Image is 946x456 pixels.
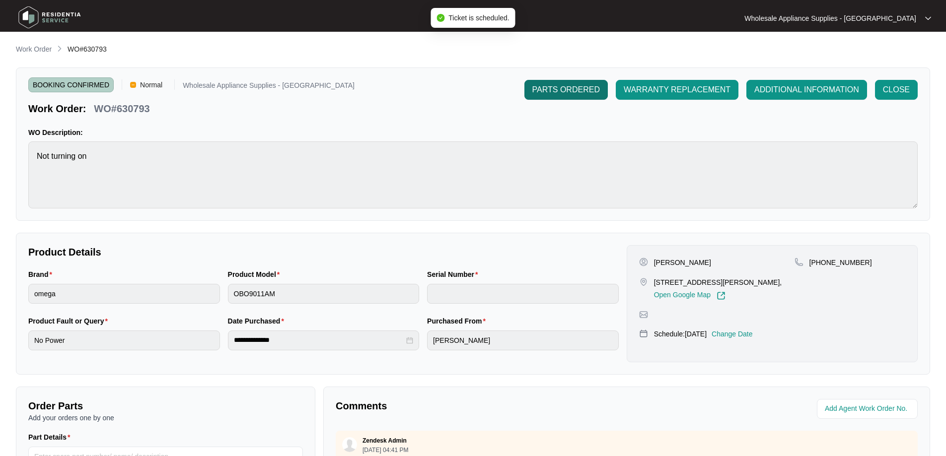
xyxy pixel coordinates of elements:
span: BOOKING CONFIRMED [28,77,114,92]
p: [STREET_ADDRESS][PERSON_NAME], [654,277,782,287]
p: Comments [336,399,620,413]
button: PARTS ORDERED [524,80,608,100]
p: Wholesale Appliance Supplies - [GEOGRAPHIC_DATA] [744,13,916,23]
img: map-pin [639,277,648,286]
p: Work Order: [28,102,86,116]
p: Add your orders one by one [28,413,303,423]
p: WO Description: [28,128,918,137]
img: residentia service logo [15,2,84,32]
input: Brand [28,284,220,304]
span: check-circle [437,14,444,22]
img: map-pin [639,310,648,319]
label: Product Model [228,269,284,279]
span: ADDITIONAL INFORMATION [754,84,859,96]
p: Product Details [28,245,619,259]
p: Order Parts [28,399,303,413]
p: [DATE] 04:41 PM [363,447,408,453]
img: map-pin [795,258,803,266]
label: Date Purchased [228,316,288,326]
img: chevron-right [56,45,64,53]
label: Serial Number [427,269,482,279]
label: Part Details [28,432,74,442]
textarea: Not turning on [28,141,918,208]
span: WO#630793 [68,45,107,53]
input: Product Fault or Query [28,330,220,350]
button: ADDITIONAL INFORMATION [746,80,867,100]
span: WARRANTY REPLACEMENT [624,84,730,96]
label: Brand [28,269,56,279]
input: Add Agent Work Order No. [825,403,912,415]
button: WARRANTY REPLACEMENT [616,80,738,100]
input: Serial Number [427,284,619,304]
p: [PERSON_NAME] [654,258,711,267]
img: Link-External [717,291,726,300]
a: Open Google Map [654,291,726,300]
p: Change Date [712,329,753,339]
span: Normal [136,77,166,92]
label: Product Fault or Query [28,316,112,326]
input: Product Model [228,284,420,304]
p: Work Order [16,44,52,54]
input: Date Purchased [234,335,405,345]
p: Wholesale Appliance Supplies - [GEOGRAPHIC_DATA] [183,82,355,92]
img: dropdown arrow [925,16,931,21]
span: Ticket is scheduled. [448,14,509,22]
label: Purchased From [427,316,490,326]
p: Schedule: [DATE] [654,329,707,339]
p: WO#630793 [94,102,149,116]
img: map-pin [639,329,648,338]
span: CLOSE [883,84,910,96]
a: Work Order [14,44,54,55]
p: Zendesk Admin [363,437,407,445]
button: CLOSE [875,80,918,100]
img: Vercel Logo [130,82,136,88]
span: PARTS ORDERED [532,84,600,96]
p: [PHONE_NUMBER] [809,258,872,267]
img: user.svg [342,437,357,452]
img: user-pin [639,258,648,266]
input: Purchased From [427,330,619,350]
